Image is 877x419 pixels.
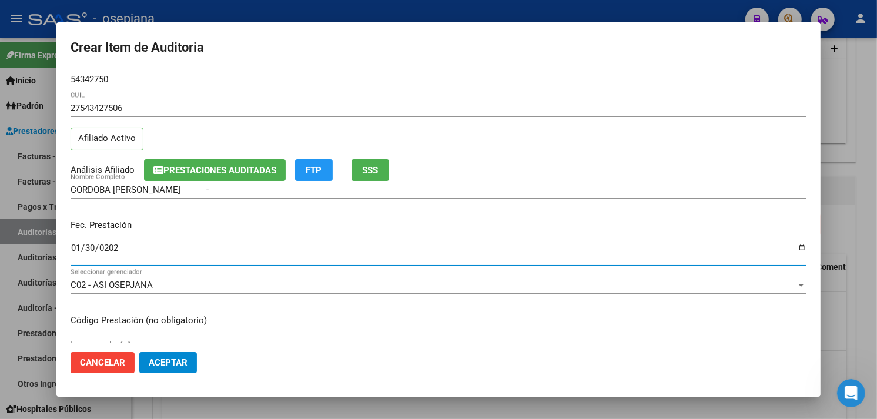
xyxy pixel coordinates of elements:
[71,36,806,59] h2: Crear Item de Auditoria
[363,165,379,176] span: SSS
[149,357,188,368] span: Aceptar
[352,159,389,181] button: SSS
[71,352,135,373] button: Cancelar
[71,128,143,150] p: Afiliado Activo
[163,165,276,176] span: Prestaciones Auditadas
[144,159,286,181] button: Prestaciones Auditadas
[306,165,322,176] span: FTP
[837,379,865,407] iframe: Intercom live chat
[71,163,135,177] div: Análisis Afiliado
[139,352,197,373] button: Aceptar
[71,314,806,327] p: Código Prestación (no obligatorio)
[71,219,806,232] p: Fec. Prestación
[71,280,153,290] span: C02 - ASI OSEPJANA
[295,159,333,181] button: FTP
[80,357,125,368] span: Cancelar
